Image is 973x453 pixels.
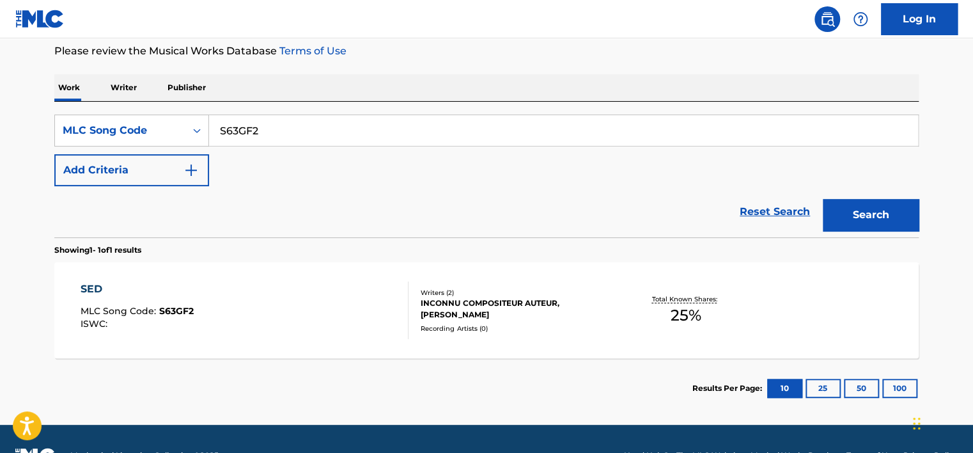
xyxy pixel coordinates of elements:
a: Log In [881,3,958,35]
p: Total Known Shares: [651,294,720,304]
div: Help [848,6,873,32]
button: 25 [806,379,841,398]
div: Drag [913,404,921,443]
p: Publisher [164,74,210,101]
p: Writer [107,74,141,101]
span: ISWC : [81,318,111,330]
span: S63GF2 [159,305,194,317]
img: 9d2ae6d4665cec9f34b9.svg [183,163,199,178]
p: Showing 1 - 1 of 1 results [54,244,141,256]
form: Search Form [54,115,919,237]
img: help [853,12,868,27]
a: Terms of Use [277,45,346,57]
iframe: Chat Widget [909,392,973,453]
button: 50 [844,379,879,398]
button: Search [823,199,919,231]
div: SED [81,282,194,297]
img: search [820,12,835,27]
div: Writers ( 2 ) [421,288,614,298]
p: Work [54,74,84,101]
div: INCONNU COMPOSITEUR AUTEUR, [PERSON_NAME] [421,298,614,321]
span: 25 % [671,304,701,327]
div: MLC Song Code [63,123,178,138]
p: Please review the Musical Works Database [54,44,919,59]
p: Results Per Page: [692,383,765,394]
a: Reset Search [733,198,816,226]
button: Add Criteria [54,154,209,186]
a: SEDMLC Song Code:S63GF2ISWC:Writers (2)INCONNU COMPOSITEUR AUTEUR, [PERSON_NAME]Recording Artists... [54,262,919,358]
div: Recording Artists ( 0 ) [421,324,614,333]
img: MLC Logo [15,10,65,28]
span: MLC Song Code : [81,305,159,317]
button: 10 [767,379,802,398]
a: Public Search [814,6,840,32]
button: 100 [882,379,917,398]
